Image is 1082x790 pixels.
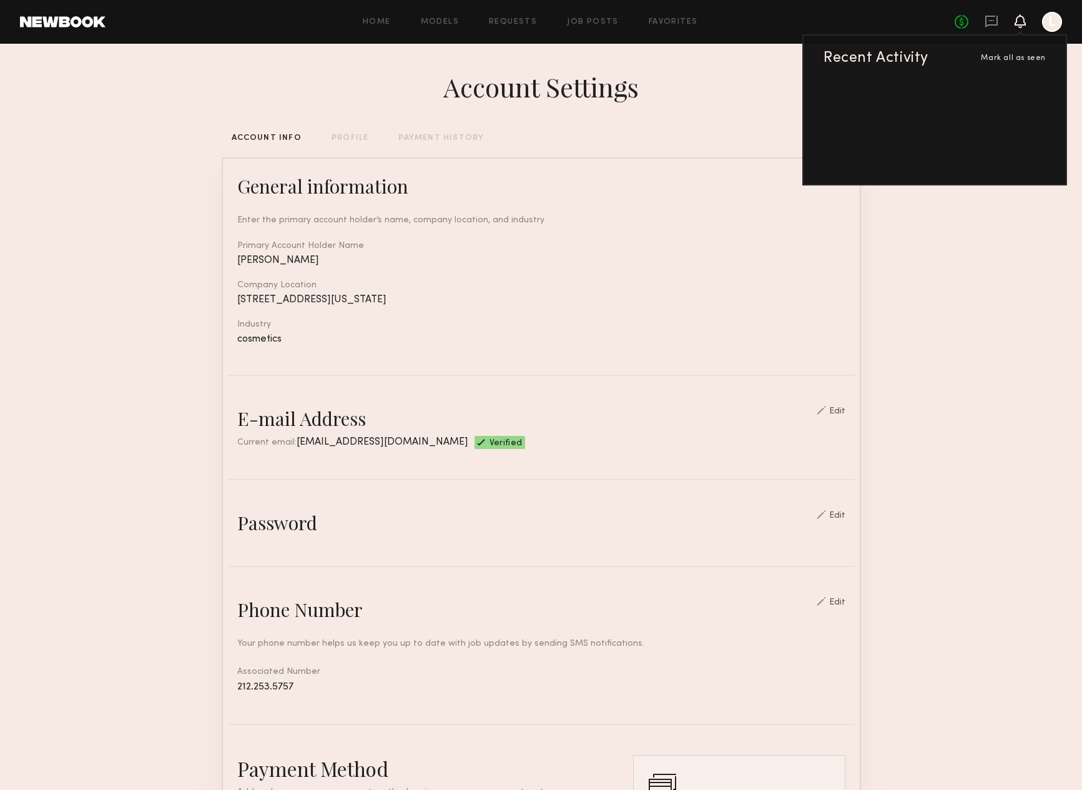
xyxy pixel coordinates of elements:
[237,436,468,449] div: Current email:
[237,281,845,290] div: Company Location
[297,437,468,447] span: [EMAIL_ADDRESS][DOMAIN_NAME]
[489,439,523,449] span: Verified
[829,598,845,607] div: Edit
[237,295,845,305] div: [STREET_ADDRESS][US_STATE]
[237,406,366,431] div: E-mail Address
[824,51,928,66] div: Recent Activity
[981,54,1046,62] span: Mark all as seen
[237,755,596,782] h2: Payment Method
[237,334,845,345] div: cosmetics
[421,18,459,26] a: Models
[829,511,845,520] div: Edit
[237,174,408,199] div: General information
[237,510,317,535] div: Password
[443,69,639,104] div: Account Settings
[237,637,845,650] div: Your phone number helps us keep you up to date with job updates by sending SMS notifications.
[649,18,698,26] a: Favorites
[363,18,391,26] a: Home
[398,134,484,142] div: PAYMENT HISTORY
[237,255,845,266] div: [PERSON_NAME]
[489,18,537,26] a: Requests
[237,320,845,329] div: Industry
[237,665,845,694] div: Associated Number
[237,242,845,250] div: Primary Account Holder Name
[829,407,845,416] div: Edit
[1042,12,1062,32] a: L
[237,214,845,227] div: Enter the primary account holder’s name, company location, and industry
[232,134,302,142] div: ACCOUNT INFO
[332,134,368,142] div: PROFILE
[237,682,293,692] span: 212.253.5757
[237,597,363,622] div: Phone Number
[567,18,619,26] a: Job Posts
